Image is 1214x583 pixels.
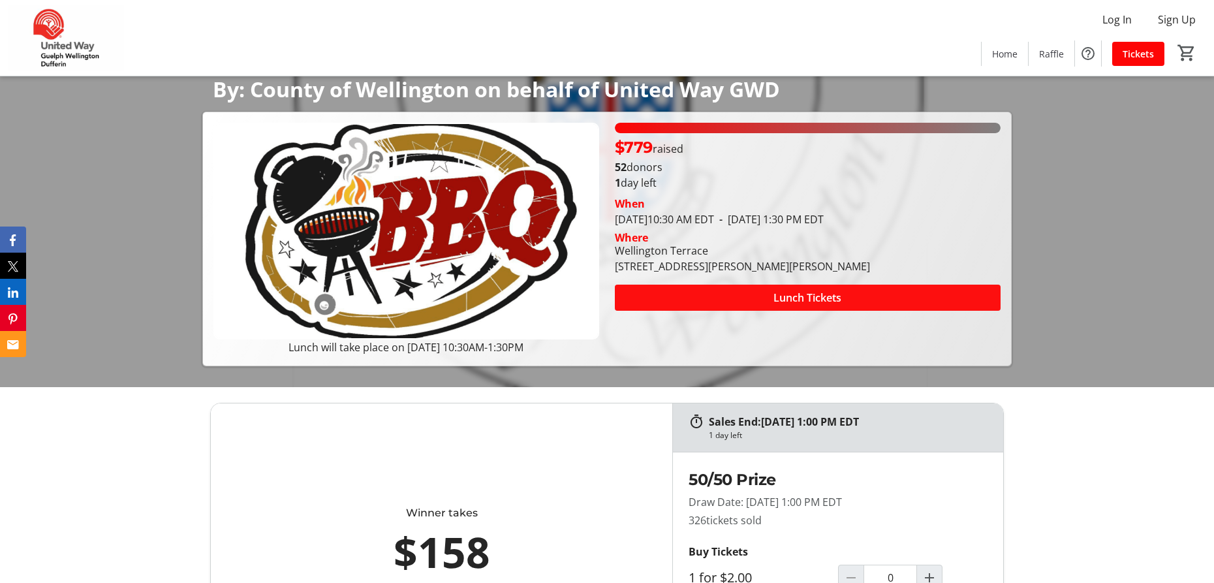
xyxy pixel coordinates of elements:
[615,232,648,243] div: Where
[1112,42,1164,66] a: Tickets
[714,212,824,227] span: [DATE] 1:30 PM EDT
[8,5,124,71] img: United Way Guelph Wellington Dufferin's Logo
[615,136,683,159] p: raised
[1158,12,1196,27] span: Sign Up
[982,42,1028,66] a: Home
[761,415,859,429] span: [DATE] 1:00 PM EDT
[1147,9,1206,30] button: Sign Up
[1092,9,1142,30] button: Log In
[714,212,728,227] span: -
[992,47,1018,61] span: Home
[213,123,599,339] img: Campaign CTA Media Photo
[773,290,841,306] span: Lunch Tickets
[213,78,1001,101] p: By: County of Wellington on behalf of United Way GWD
[1075,40,1101,67] button: Help
[709,430,742,441] div: 1 day left
[1102,12,1132,27] span: Log In
[615,285,1001,311] button: Lunch Tickets
[615,175,1001,191] p: day left
[268,505,615,521] div: Winner takes
[1039,47,1064,61] span: Raffle
[615,123,1001,133] div: 100% of fundraising goal reached
[615,159,1001,175] p: donors
[689,468,988,492] h2: 50/50 Prize
[615,138,653,157] span: $779
[1123,47,1154,61] span: Tickets
[709,415,761,429] span: Sales End:
[615,160,627,174] b: 52
[1029,42,1074,66] a: Raffle
[689,494,988,510] p: Draw Date: [DATE] 1:00 PM EDT
[689,512,988,528] p: 326 tickets sold
[615,212,714,227] span: [DATE] 10:30 AM EDT
[615,176,621,190] span: 1
[615,259,870,274] div: [STREET_ADDRESS][PERSON_NAME][PERSON_NAME]
[615,196,645,212] div: When
[615,243,870,259] div: Wellington Terrace
[689,544,748,559] strong: Buy Tickets
[213,339,599,355] p: Lunch will take place on [DATE] 10:30AM-1:30PM
[1175,41,1198,65] button: Cart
